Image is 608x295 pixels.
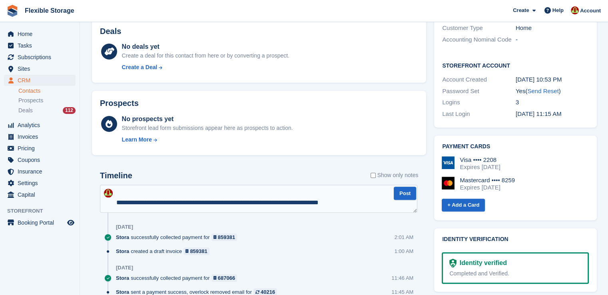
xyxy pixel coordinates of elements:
[442,199,485,212] a: + Add a Card
[516,75,589,84] div: [DATE] 10:53 PM
[122,136,152,144] div: Learn More
[4,217,76,228] a: menu
[122,114,293,124] div: No prospects yet
[183,247,209,255] a: 859381
[18,75,66,86] span: CRM
[395,233,414,241] div: 2:01 AM
[63,107,76,114] div: 112
[190,247,207,255] div: 859381
[516,98,589,107] div: 3
[18,189,66,200] span: Capital
[4,28,76,40] a: menu
[18,106,76,115] a: Deals 112
[116,224,133,230] div: [DATE]
[6,5,18,17] img: stora-icon-8386f47178a22dfd0bd8f6a31ec36ba5ce8667c1dd55bd0f319d3a0aa187defe.svg
[442,35,516,44] div: Accounting Nominal Code
[394,187,416,200] button: Post
[122,52,289,60] div: Create a deal for this contact from here or by converting a prospect.
[18,40,66,51] span: Tasks
[66,218,76,227] a: Preview store
[116,274,241,282] div: successfully collected payment for
[18,217,66,228] span: Booking Portal
[371,171,376,179] input: Show only notes
[525,88,560,94] span: ( )
[122,63,289,72] a: Create a Deal
[516,35,589,44] div: -
[571,6,579,14] img: David Jones
[513,6,529,14] span: Create
[18,131,66,142] span: Invoices
[116,265,133,271] div: [DATE]
[516,24,589,33] div: Home
[442,177,455,189] img: Mastercard Logo
[527,88,558,94] a: Send Reset
[4,120,76,131] a: menu
[18,97,43,104] span: Prospects
[116,247,129,255] span: Stora
[122,63,157,72] div: Create a Deal
[449,259,456,267] img: Identity Verification Ready
[18,143,66,154] span: Pricing
[442,87,516,96] div: Password Set
[460,177,515,184] div: Mastercard •••• 8259
[4,154,76,165] a: menu
[4,177,76,189] a: menu
[116,233,241,241] div: successfully collected payment for
[395,247,414,255] div: 1:00 AM
[18,107,33,114] span: Deals
[100,27,121,36] h2: Deals
[552,6,564,14] span: Help
[18,154,66,165] span: Coupons
[442,24,516,33] div: Customer Type
[460,163,500,171] div: Expires [DATE]
[218,274,235,282] div: 687066
[442,75,516,84] div: Account Created
[456,258,507,268] div: Identity verified
[18,28,66,40] span: Home
[116,233,129,241] span: Stora
[18,87,76,95] a: Contacts
[442,61,589,69] h2: Storefront Account
[460,184,515,191] div: Expires [DATE]
[116,274,129,282] span: Stora
[18,177,66,189] span: Settings
[4,166,76,177] a: menu
[122,42,289,52] div: No deals yet
[100,171,132,180] h2: Timeline
[371,171,419,179] label: Show only notes
[4,143,76,154] a: menu
[104,189,113,197] img: David Jones
[442,236,589,243] h2: Identity verification
[18,96,76,105] a: Prospects
[18,166,66,177] span: Insurance
[22,4,78,17] a: Flexible Storage
[449,269,581,278] div: Completed and Verified.
[18,63,66,74] span: Sites
[391,274,413,282] div: 11:46 AM
[516,87,589,96] div: Yes
[4,131,76,142] a: menu
[100,99,139,108] h2: Prospects
[4,40,76,51] a: menu
[580,7,601,15] span: Account
[460,156,500,163] div: Visa •••• 2208
[122,136,293,144] a: Learn More
[122,124,293,132] div: Storefront lead form submissions appear here as prospects to action.
[442,156,455,169] img: Visa Logo
[516,110,562,117] time: 2025-02-06 11:15:45 UTC
[7,207,80,215] span: Storefront
[218,233,235,241] div: 859381
[4,52,76,63] a: menu
[116,247,213,255] div: created a draft invoice
[442,144,589,150] h2: Payment cards
[211,274,237,282] a: 687066
[442,98,516,107] div: Logins
[442,110,516,119] div: Last Login
[4,63,76,74] a: menu
[211,233,237,241] a: 859381
[4,75,76,86] a: menu
[4,189,76,200] a: menu
[18,120,66,131] span: Analytics
[18,52,66,63] span: Subscriptions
